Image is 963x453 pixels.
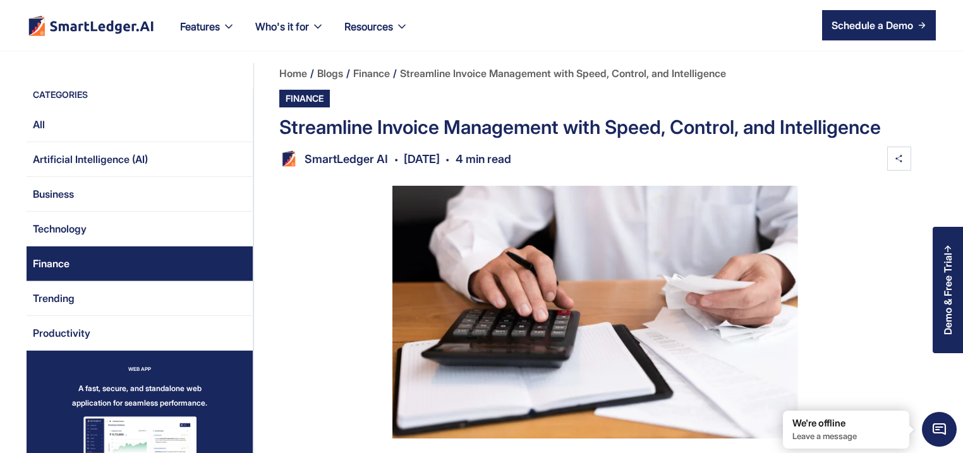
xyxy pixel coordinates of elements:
a: Finance [27,246,253,281]
p: Leave a message [792,431,900,442]
div: Finance [33,253,70,274]
div: Technology [33,219,87,239]
div: / [310,63,314,83]
a: Home [279,63,307,83]
div: Streamline Invoice Management with Speed, Control, and Intelligence [279,114,911,140]
div: / [346,63,350,83]
div: Business [33,184,74,204]
a: Artificial Intelligence (AI) [27,142,253,177]
img: share [887,147,911,171]
div: Trending [33,288,75,308]
a: home [27,15,155,36]
div: Finance [279,90,330,107]
div: All [33,114,45,135]
a: Technology [27,212,253,246]
img: arrow right icon [918,21,926,29]
a: Streamline Invoice Management with Speed, Control, and Intelligence [400,63,726,83]
a: Productivity [27,316,253,351]
div: A fast, secure, and standalone web application for seamless performance. [72,381,207,410]
span: Chat Widget [922,412,957,447]
div: Features [170,18,245,51]
div: Resources [344,18,393,35]
div: Schedule a Demo [832,18,913,33]
div: [DATE] [398,151,445,167]
img: footer logo [27,15,155,36]
a: Blogs [317,63,343,83]
div: Artificial Intelligence (AI) [33,149,148,169]
div: Features [180,18,220,35]
div: Who's it for [245,18,334,51]
a: All [27,107,253,142]
a: Business [27,177,253,212]
div: Who's it for [255,18,309,35]
a: Finance [353,63,390,83]
div: . [445,147,449,171]
div: Resources [334,18,418,51]
div: . [394,147,398,171]
a: Finance [279,90,507,107]
div: 4 min read [449,151,518,167]
div: WEB APP [128,363,151,375]
div: Productivity [33,323,90,343]
div: / [393,63,397,83]
div: We're offline [792,417,900,430]
a: Schedule a Demo [822,10,936,40]
div: CATEGORIES [27,88,253,107]
div: SmartLedger AI [298,151,394,167]
div: Demo & Free Trial [942,253,954,335]
a: Trending [27,281,253,316]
